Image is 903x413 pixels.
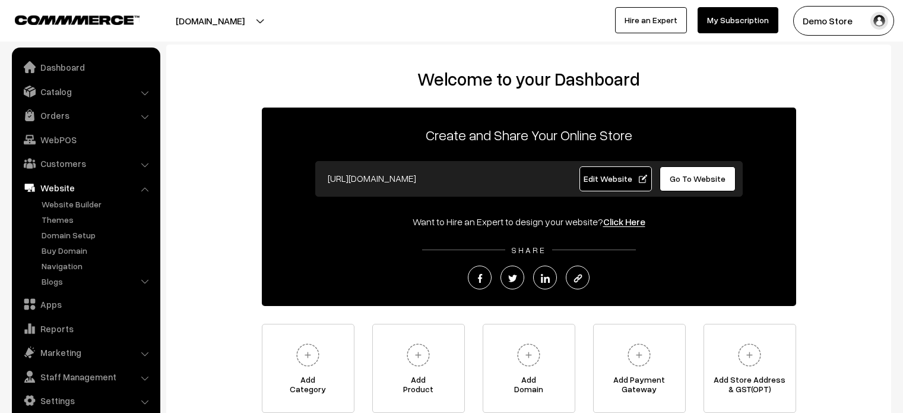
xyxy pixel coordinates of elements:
a: My Subscription [698,7,778,33]
a: Catalog [15,81,156,102]
span: Add Product [373,375,464,399]
a: Settings [15,390,156,411]
a: Domain Setup [39,229,156,241]
a: Website Builder [39,198,156,210]
a: Edit Website [579,166,652,191]
span: Add Payment Gateway [594,375,685,399]
img: COMMMERCE [15,15,140,24]
span: Edit Website [584,174,647,184]
a: AddDomain [483,324,575,413]
a: Customers [15,153,156,174]
a: Marketing [15,342,156,363]
img: plus.svg [623,339,655,371]
span: Add Category [262,375,354,399]
a: Website [15,177,156,198]
a: Add Store Address& GST(OPT) [704,324,796,413]
button: [DOMAIN_NAME] [134,6,286,36]
span: SHARE [505,245,552,255]
a: Hire an Expert [615,7,687,33]
span: Go To Website [670,174,725,184]
a: Orders [15,105,156,126]
span: Add Store Address & GST(OPT) [704,375,796,399]
a: Navigation [39,260,156,272]
a: Go To Website [660,166,736,191]
span: Add Domain [483,375,575,399]
img: user [870,12,888,30]
img: plus.svg [402,339,435,371]
p: Create and Share Your Online Store [262,124,796,146]
a: Click Here [603,216,645,228]
div: Want to Hire an Expert to design your website? [262,215,796,229]
h2: Welcome to your Dashboard [178,68,879,90]
button: Demo Store [793,6,894,36]
a: COMMMERCE [15,12,119,26]
img: plus.svg [512,339,545,371]
a: AddProduct [372,324,465,413]
a: Reports [15,318,156,339]
a: Buy Domain [39,244,156,257]
a: Apps [15,294,156,315]
a: Themes [39,213,156,226]
a: Add PaymentGateway [593,324,686,413]
a: Dashboard [15,56,156,78]
a: Blogs [39,275,156,288]
a: AddCategory [262,324,354,413]
img: plus.svg [292,339,324,371]
img: plus.svg [733,339,766,371]
a: WebPOS [15,129,156,150]
a: Staff Management [15,366,156,387]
